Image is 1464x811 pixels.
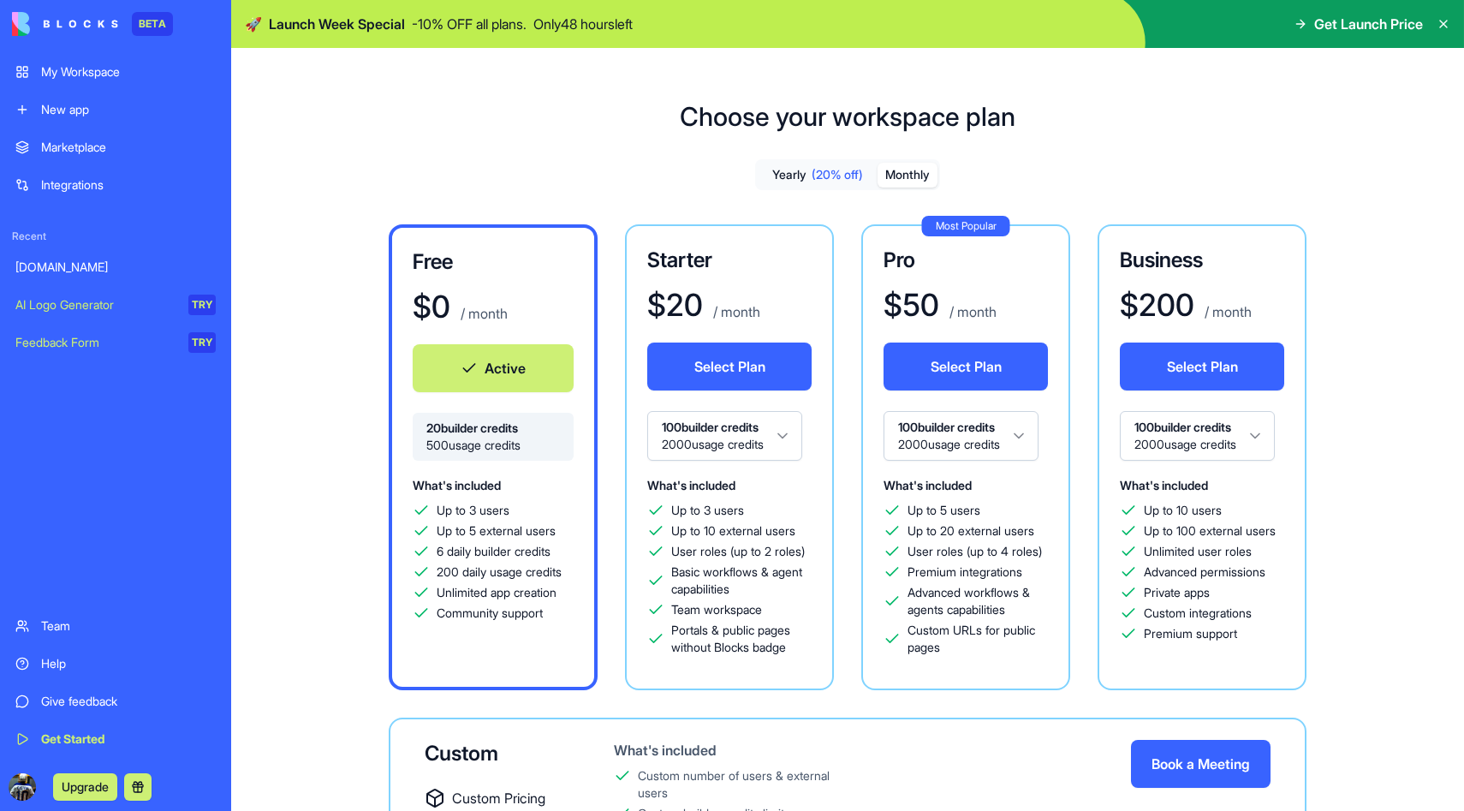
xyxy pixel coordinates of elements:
h1: $ 20 [647,288,703,322]
span: Up to 100 external users [1144,522,1276,540]
span: User roles (up to 2 roles) [671,543,805,560]
div: AI Logo Generator [15,296,176,313]
span: Advanced workflows & agents capabilities [908,584,1048,618]
div: Give feedback [41,693,216,710]
a: Marketplace [5,130,226,164]
div: TRY [188,295,216,315]
h3: Free [413,248,574,276]
h3: Business [1120,247,1284,274]
div: [DOMAIN_NAME] [15,259,216,276]
div: Custom number of users & external users [638,767,853,802]
button: Select Plan [647,343,812,391]
img: logo [12,12,118,36]
span: 20 builder credits [426,420,560,437]
div: Get Started [41,730,216,748]
a: My Workspace [5,55,226,89]
div: Custom [425,740,559,767]
button: Select Plan [884,343,1048,391]
span: Up to 3 users [437,502,509,519]
span: Basic workflows & agent capabilities [671,564,812,598]
span: Portals & public pages without Blocks badge [671,622,812,656]
a: New app [5,92,226,127]
p: - 10 % OFF all plans. [412,14,527,34]
span: 🚀 [245,14,262,34]
p: Only 48 hours left [533,14,633,34]
div: Team [41,617,216,635]
span: Up to 5 external users [437,522,556,540]
span: User roles (up to 4 roles) [908,543,1042,560]
span: 6 daily builder credits [437,543,550,560]
a: AI Logo GeneratorTRY [5,288,226,322]
a: Upgrade [53,778,117,795]
button: Active [413,344,574,392]
a: Feedback FormTRY [5,325,226,360]
p: / month [1201,301,1252,322]
span: Recent [5,230,226,243]
span: 500 usage credits [426,437,560,454]
a: BETA [12,12,173,36]
p: / month [710,301,760,322]
button: Select Plan [1120,343,1284,391]
button: Book a Meeting [1131,740,1271,788]
span: Premium support [1144,625,1237,642]
span: What's included [413,478,501,492]
a: [DOMAIN_NAME] [5,250,226,284]
span: Custom URLs for public pages [908,622,1048,656]
span: Up to 3 users [671,502,744,519]
button: Monthly [878,163,937,188]
span: Premium integrations [908,564,1022,581]
h1: $ 200 [1120,288,1194,322]
h3: Starter [647,247,812,274]
h1: $ 50 [884,288,939,322]
div: New app [41,101,216,118]
span: What's included [647,478,735,492]
span: 200 daily usage credits [437,564,562,581]
h3: Pro [884,247,1048,274]
span: Up to 10 users [1144,502,1222,519]
img: ACg8ocKVM1TbVorThacLTfshQ8GXVG748kMfRP5vIOTPgIaKa_DYRn_uQw=s96-c [9,773,36,801]
div: Help [41,655,216,672]
p: / month [946,301,997,322]
span: Up to 10 external users [671,522,795,540]
span: Unlimited app creation [437,584,556,601]
span: Up to 20 external users [908,522,1034,540]
span: Unlimited user roles [1144,543,1252,560]
a: Team [5,609,226,643]
div: What's included [614,740,853,760]
div: Marketplace [41,139,216,156]
span: Get Launch Price [1314,14,1423,34]
a: Get Started [5,722,226,756]
span: Custom Pricing [452,788,545,808]
span: Team workspace [671,601,762,618]
span: Private apps [1144,584,1210,601]
div: TRY [188,332,216,353]
span: Custom integrations [1144,605,1252,622]
button: Yearly [758,163,878,188]
a: Give feedback [5,684,226,719]
button: Upgrade [53,773,117,801]
span: Up to 5 users [908,502,980,519]
div: Most Popular [922,216,1010,236]
h1: $ 0 [413,289,450,324]
h1: Choose your workspace plan [680,101,1015,132]
span: (20% off) [812,166,863,183]
div: Integrations [41,176,216,194]
span: Advanced permissions [1144,564,1265,581]
div: Feedback Form [15,334,176,351]
a: Integrations [5,168,226,202]
div: My Workspace [41,63,216,81]
span: What's included [884,478,972,492]
span: What's included [1120,478,1208,492]
p: / month [457,303,508,324]
div: BETA [132,12,173,36]
span: Launch Week Special [269,14,405,34]
span: Community support [437,605,543,622]
a: Help [5,647,226,681]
